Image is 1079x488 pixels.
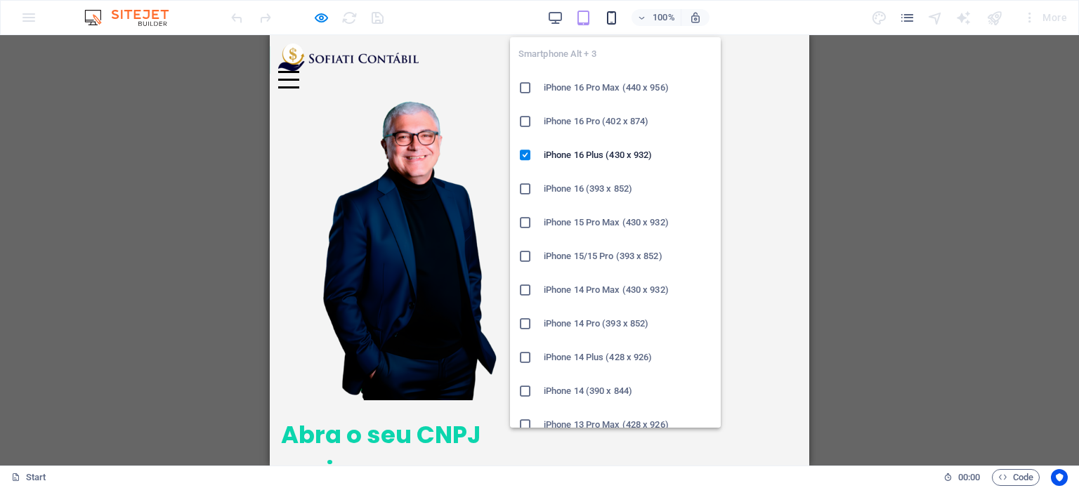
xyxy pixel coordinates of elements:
[899,9,916,26] button: pages
[653,9,675,26] h6: 100%
[968,472,970,482] span: :
[11,469,46,486] a: Click to cancel selection. Double-click to open Pages
[544,282,712,298] h6: iPhone 14 Pro Max (430 x 932)
[544,214,712,231] h6: iPhone 15 Pro Max (430 x 932)
[992,469,1040,486] button: Code
[899,10,915,26] i: Pages (Ctrl+Alt+S)
[544,147,712,164] h6: iPhone 16 Plus (430 x 932)
[544,315,712,332] h6: iPhone 14 Pro (393 x 852)
[544,248,712,265] h6: iPhone 15/15 Pro (393 x 852)
[544,349,712,366] h6: iPhone 14 Plus (428 x 926)
[544,416,712,433] h6: iPhone 13 Pro Max (428 x 926)
[544,79,712,96] h6: iPhone 16 Pro Max (440 x 956)
[544,113,712,130] h6: iPhone 16 Pro (402 x 874)
[81,9,186,26] img: Editor Logo
[632,9,681,26] button: 100%
[544,383,712,400] h6: iPhone 14 (390 x 844)
[544,180,712,197] h6: iPhone 16 (393 x 852)
[8,8,149,36] img: sofiaticontabil.com.br
[1051,469,1068,486] button: Usercentrics
[943,469,981,486] h6: Session time
[8,36,30,38] button: Menu
[958,469,980,486] span: 00 00
[689,11,702,24] i: On resize automatically adjust zoom level to fit chosen device.
[998,469,1033,486] span: Code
